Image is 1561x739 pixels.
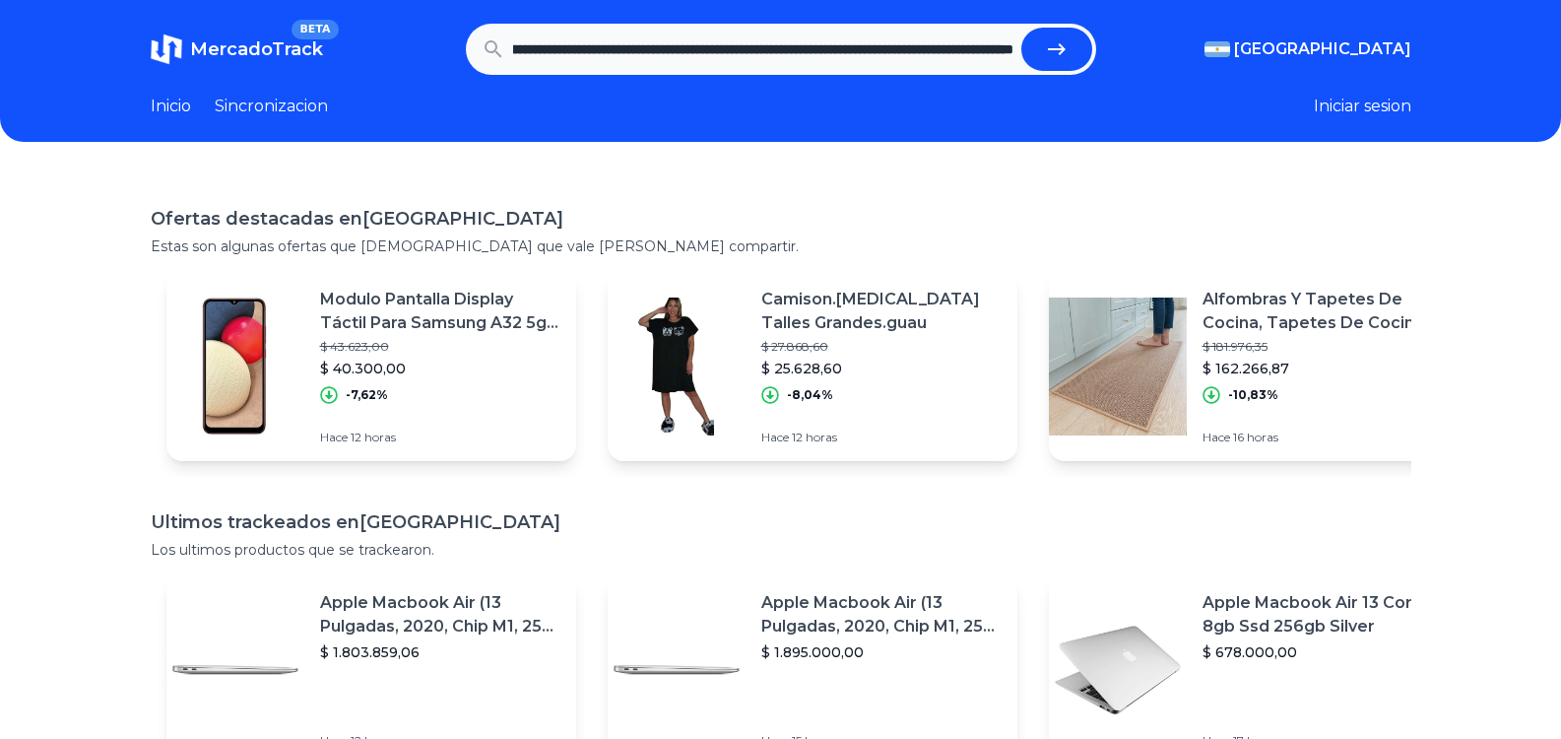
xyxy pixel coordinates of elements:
[608,272,1017,461] a: Featured imageCamison.[MEDICAL_DATA] Talles Grandes.guau$ 27.868,60$ 25.628,60-8,04%Hace 12 horas
[151,34,182,65] img: MercadoTrack
[151,34,323,65] a: MercadoTrackBETA
[608,298,746,436] img: Featured image
[761,339,1002,355] p: $ 27.868,60
[320,288,560,335] p: Modulo Pantalla Display Táctil Para Samsung A32 5g A326
[761,359,1002,378] p: $ 25.628,60
[1204,37,1411,61] button: [GEOGRAPHIC_DATA]
[1049,298,1187,436] img: Featured image
[151,508,1411,536] h1: Ultimos trackeados en [GEOGRAPHIC_DATA]
[320,642,560,662] p: $ 1.803.859,06
[1228,387,1278,403] p: -10,83%
[320,339,560,355] p: $ 43.623,00
[346,387,388,403] p: -7,62%
[1203,339,1443,355] p: $ 181.976,35
[151,236,1411,256] p: Estas son algunas ofertas que [DEMOGRAPHIC_DATA] que vale [PERSON_NAME] compartir.
[787,387,833,403] p: -8,04%
[320,591,560,638] p: Apple Macbook Air (13 Pulgadas, 2020, Chip M1, 256 Gb De Ssd, 8 Gb De Ram) - Plata
[292,20,338,39] span: BETA
[151,540,1411,560] p: Los ultimos productos que se trackearon.
[166,601,304,739] img: Featured image
[1314,95,1411,118] button: Iniciar sesion
[1204,41,1230,57] img: Argentina
[761,288,1002,335] p: Camison.[MEDICAL_DATA] Talles Grandes.guau
[1234,37,1411,61] span: [GEOGRAPHIC_DATA]
[166,272,576,461] a: Featured imageModulo Pantalla Display Táctil Para Samsung A32 5g A326$ 43.623,00$ 40.300,00-7,62%...
[761,642,1002,662] p: $ 1.895.000,00
[1049,272,1459,461] a: Featured imageAlfombras Y Tapetes De Cocina, Tapetes De Cocina Antidesl...$ 181.976,35$ 162.266,8...
[215,95,328,118] a: Sincronizacion
[166,298,304,436] img: Featured image
[190,38,323,60] span: MercadoTrack
[1203,359,1443,378] p: $ 162.266,87
[151,205,1411,233] h1: Ofertas destacadas en [GEOGRAPHIC_DATA]
[761,430,1002,445] p: Hace 12 horas
[151,95,191,118] a: Inicio
[608,601,746,739] img: Featured image
[1203,430,1443,445] p: Hace 16 horas
[320,359,560,378] p: $ 40.300,00
[1203,642,1443,662] p: $ 678.000,00
[1203,591,1443,638] p: Apple Macbook Air 13 Core I5 8gb Ssd 256gb Silver
[320,430,560,445] p: Hace 12 horas
[1203,288,1443,335] p: Alfombras Y Tapetes De Cocina, Tapetes De Cocina Antidesl...
[1049,601,1187,739] img: Featured image
[761,591,1002,638] p: Apple Macbook Air (13 Pulgadas, 2020, Chip M1, 256 Gb De Ssd, 8 Gb De Ram) - Plata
